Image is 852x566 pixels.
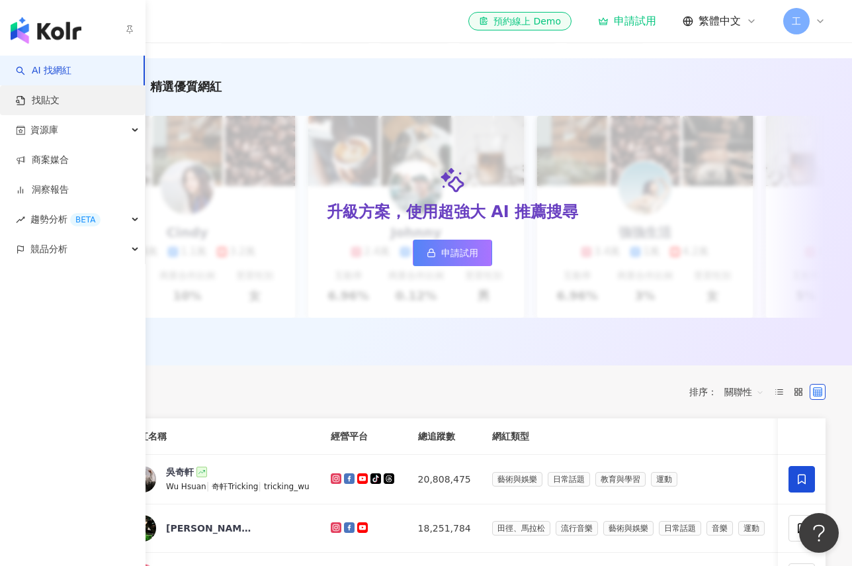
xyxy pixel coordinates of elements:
[413,240,492,266] a: 申請試用
[548,472,590,487] span: 日常話題
[11,17,81,44] img: logo
[468,12,572,30] a: 預約線上 Demo
[595,472,646,487] span: 教育與學習
[327,201,578,224] div: 升級方案，使用超強大 AI 推薦搜尋
[30,205,101,234] span: 趨勢分析
[482,418,781,455] th: 網紅類型
[699,14,741,28] span: 繁體中文
[97,78,222,95] div: AI 推薦 ：
[651,472,677,487] span: 運動
[492,521,550,536] span: 田徑、馬拉松
[407,504,482,553] td: 18,251,784
[603,521,654,536] span: 藝術與娛樂
[16,154,69,167] a: 商案媒合
[479,15,561,28] div: 預約線上 Demo
[119,418,320,455] th: 網紅名稱
[792,14,801,28] span: 工
[30,115,58,145] span: 資源庫
[706,521,733,536] span: 音樂
[724,381,764,402] span: 關聯性
[16,64,71,77] a: searchAI 找網紅
[441,248,478,258] span: 申請試用
[799,513,839,553] iframe: Help Scout Beacon - Open
[689,381,771,402] div: 排序：
[206,481,212,491] span: |
[150,79,222,93] span: 精選優質網紅
[16,183,69,197] a: 洞察報告
[130,465,310,493] a: KOL Avatar吳奇軒Wu Hsuan|奇軒Tricking|tricking_wu
[166,482,206,491] span: Wu Hsuan
[30,234,67,264] span: 競品分析
[556,521,598,536] span: 流行音樂
[598,15,656,28] a: 申請試用
[258,481,264,491] span: |
[738,521,765,536] span: 運動
[407,418,482,455] th: 總追蹤數
[659,521,701,536] span: 日常話題
[16,215,25,224] span: rise
[166,522,252,535] div: [PERSON_NAME] [PERSON_NAME]
[16,94,60,107] a: 找貼文
[407,455,482,504] td: 20,808,475
[130,515,310,542] a: KOL Avatar[PERSON_NAME] [PERSON_NAME]
[166,465,194,479] div: 吳奇軒
[264,482,310,491] span: tricking_wu
[320,418,407,455] th: 經營平台
[212,482,258,491] span: 奇軒Tricking
[492,472,542,487] span: 藝術與娛樂
[70,213,101,226] div: BETA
